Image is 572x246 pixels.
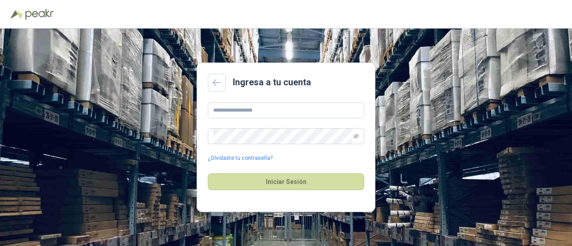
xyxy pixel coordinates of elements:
span: eye-invisible [353,133,359,139]
h2: Ingresa a tu cuenta [233,75,311,89]
img: Logo [11,10,23,19]
button: Iniciar Sesión [208,173,364,190]
img: Peakr [25,9,54,20]
a: ¿Olvidaste tu contraseña? [208,154,273,163]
